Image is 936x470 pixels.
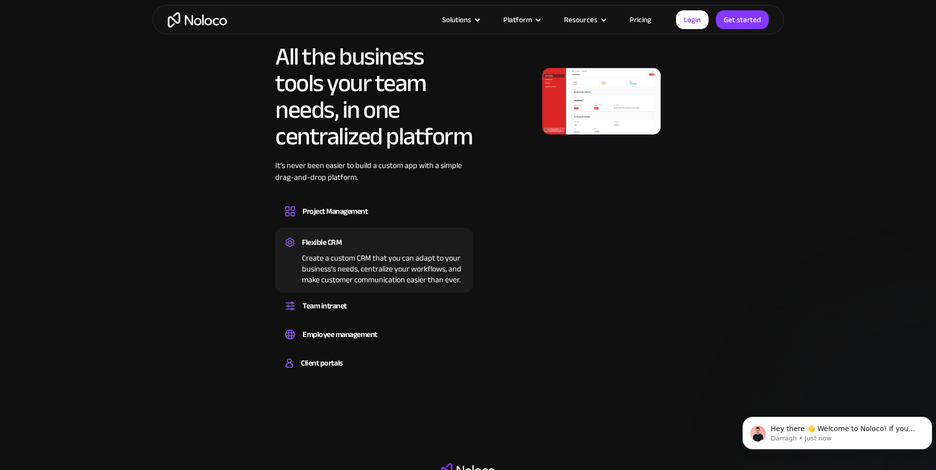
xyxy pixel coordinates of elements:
[552,13,617,26] div: Resources
[564,13,598,26] div: Resources
[275,43,473,150] h2: All the business tools your team needs, in one centralized platform
[491,13,552,26] div: Platform
[302,204,368,219] div: Project Management
[302,299,347,313] div: Team intranet
[739,396,936,465] iframe: Intercom notifications message
[275,160,473,198] div: It’s never been easier to build a custom app with a simple drag-and-drop platform.
[285,250,463,285] div: Create a custom CRM that you can adapt to your business’s needs, centralize your workflows, and m...
[302,327,377,342] div: Employee management
[168,12,227,28] a: home
[302,235,341,250] div: Flexible CRM
[301,356,342,370] div: Client portals
[285,219,463,222] div: Design custom project management tools to speed up workflows, track progress, and optimize your t...
[430,13,491,26] div: Solutions
[285,313,463,316] div: Set up a central space for your team to collaborate, share information, and stay up to date on co...
[676,10,709,29] a: Login
[617,13,664,26] a: Pricing
[442,13,471,26] div: Solutions
[285,370,463,373] div: Build a secure, fully-branded, and personalized client portal that lets your customers self-serve.
[503,13,532,26] div: Platform
[285,342,463,345] div: Easily manage employee information, track performance, and handle HR tasks from a single platform.
[716,10,769,29] a: Get started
